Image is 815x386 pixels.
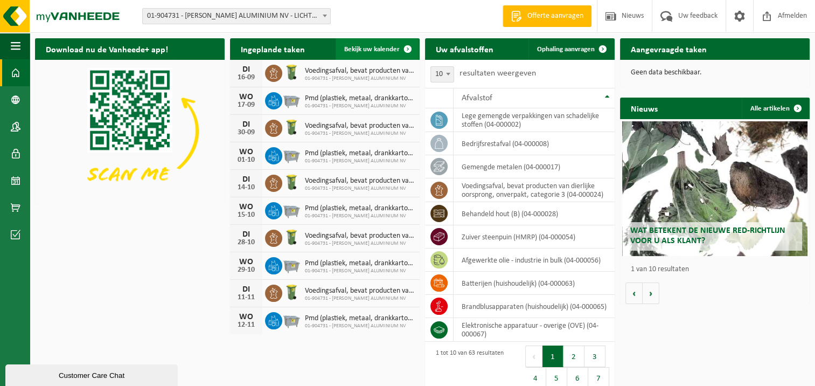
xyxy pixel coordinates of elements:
[35,60,225,202] img: Download de VHEPlus App
[235,101,257,109] div: 17-09
[282,311,301,329] img: WB-2500-GAL-GY-01
[282,118,301,136] img: WB-0140-HPE-GN-50
[282,173,301,191] img: WB-0140-HPE-GN-50
[537,46,595,53] span: Ophaling aanvragen
[454,225,615,249] td: zuiver steenpuin (HMRP) (04-000054)
[542,346,563,367] button: 1
[230,38,316,59] h2: Ingeplande taken
[282,201,301,219] img: WB-2500-GAL-GY-01
[305,158,414,164] span: 01-904731 - [PERSON_NAME] ALUMINIUM NV
[620,98,668,119] h2: Nieuws
[631,69,799,77] p: Geen data beschikbaar.
[305,204,414,213] span: Pmd (plastiek, metaal, drankkartons) (bedrijven)
[454,295,615,318] td: brandblusapparaten (huishoudelijk) (04-000065)
[235,148,257,156] div: WO
[344,46,400,53] span: Bekijk uw kalender
[282,228,301,246] img: WB-0140-HPE-GN-50
[563,346,584,367] button: 2
[305,232,414,240] span: Voedingsafval, bevat producten van dierlijke oorsprong, onverpakt, categorie 3
[528,38,614,60] a: Ophaling aanvragen
[5,362,180,386] iframe: chat widget
[235,258,257,266] div: WO
[143,9,330,24] span: 01-904731 - REMI CLAEYS ALUMINIUM NV - LICHTERVELDE
[622,121,808,256] a: Wat betekent de nieuwe RED-richtlijn voor u als klant?
[142,8,331,24] span: 01-904731 - REMI CLAEYS ALUMINIUM NV - LICHTERVELDE
[235,175,257,184] div: DI
[454,202,615,225] td: behandeld hout (B) (04-000028)
[631,266,804,273] p: 1 van 10 resultaten
[525,346,542,367] button: Previous
[742,98,809,119] a: Alle artikelen
[235,120,257,129] div: DI
[282,283,301,301] img: WB-0140-HPE-GN-50
[305,287,414,295] span: Voedingsafval, bevat producten van dierlijke oorsprong, onverpakt, categorie 3
[305,67,414,75] span: Voedingsafval, bevat producten van dierlijke oorsprong, onverpakt, categorie 3
[282,91,301,109] img: WB-2500-GAL-GY-01
[503,5,591,27] a: Offerte aanvragen
[282,63,301,81] img: WB-0140-HPE-GN-50
[235,184,257,191] div: 14-10
[305,130,414,137] span: 01-904731 - [PERSON_NAME] ALUMINIUM NV
[305,240,414,247] span: 01-904731 - [PERSON_NAME] ALUMINIUM NV
[454,178,615,202] td: voedingsafval, bevat producten van dierlijke oorsprong, onverpakt, categorie 3 (04-000024)
[454,155,615,178] td: gemengde metalen (04-000017)
[235,321,257,329] div: 12-11
[431,67,454,82] span: 10
[305,185,414,192] span: 01-904731 - [PERSON_NAME] ALUMINIUM NV
[235,203,257,211] div: WO
[430,66,454,82] span: 10
[305,75,414,82] span: 01-904731 - [PERSON_NAME] ALUMINIUM NV
[282,256,301,274] img: WB-2500-GAL-GY-01
[305,149,414,158] span: Pmd (plastiek, metaal, drankkartons) (bedrijven)
[282,146,301,164] img: WB-2500-GAL-GY-01
[454,318,615,342] td: elektronische apparatuur - overige (OVE) (04-000067)
[235,313,257,321] div: WO
[454,132,615,155] td: bedrijfsrestafval (04-000008)
[235,65,257,74] div: DI
[235,294,257,301] div: 11-11
[462,94,492,102] span: Afvalstof
[525,11,586,22] span: Offerte aanvragen
[235,230,257,239] div: DI
[625,282,643,304] button: Vorige
[235,239,257,246] div: 28-10
[630,226,785,245] span: Wat betekent de nieuwe RED-richtlijn voor u als klant?
[305,295,414,302] span: 01-904731 - [PERSON_NAME] ALUMINIUM NV
[305,314,414,323] span: Pmd (plastiek, metaal, drankkartons) (bedrijven)
[235,211,257,219] div: 15-10
[35,38,179,59] h2: Download nu de Vanheede+ app!
[454,249,615,272] td: afgewerkte olie - industrie in bulk (04-000056)
[305,122,414,130] span: Voedingsafval, bevat producten van dierlijke oorsprong, onverpakt, categorie 3
[454,108,615,132] td: lege gemengde verpakkingen van schadelijke stoffen (04-000002)
[336,38,419,60] a: Bekijk uw kalender
[454,272,615,295] td: batterijen (huishoudelijk) (04-000063)
[305,268,414,274] span: 01-904731 - [PERSON_NAME] ALUMINIUM NV
[584,346,605,367] button: 3
[235,93,257,101] div: WO
[643,282,659,304] button: Volgende
[235,285,257,294] div: DI
[305,103,414,109] span: 01-904731 - [PERSON_NAME] ALUMINIUM NV
[305,177,414,185] span: Voedingsafval, bevat producten van dierlijke oorsprong, onverpakt, categorie 3
[235,266,257,274] div: 29-10
[305,259,414,268] span: Pmd (plastiek, metaal, drankkartons) (bedrijven)
[620,38,718,59] h2: Aangevraagde taken
[305,94,414,103] span: Pmd (plastiek, metaal, drankkartons) (bedrijven)
[305,213,414,219] span: 01-904731 - [PERSON_NAME] ALUMINIUM NV
[305,323,414,329] span: 01-904731 - [PERSON_NAME] ALUMINIUM NV
[425,38,504,59] h2: Uw afvalstoffen
[235,129,257,136] div: 30-09
[235,156,257,164] div: 01-10
[459,69,536,78] label: resultaten weergeven
[235,74,257,81] div: 16-09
